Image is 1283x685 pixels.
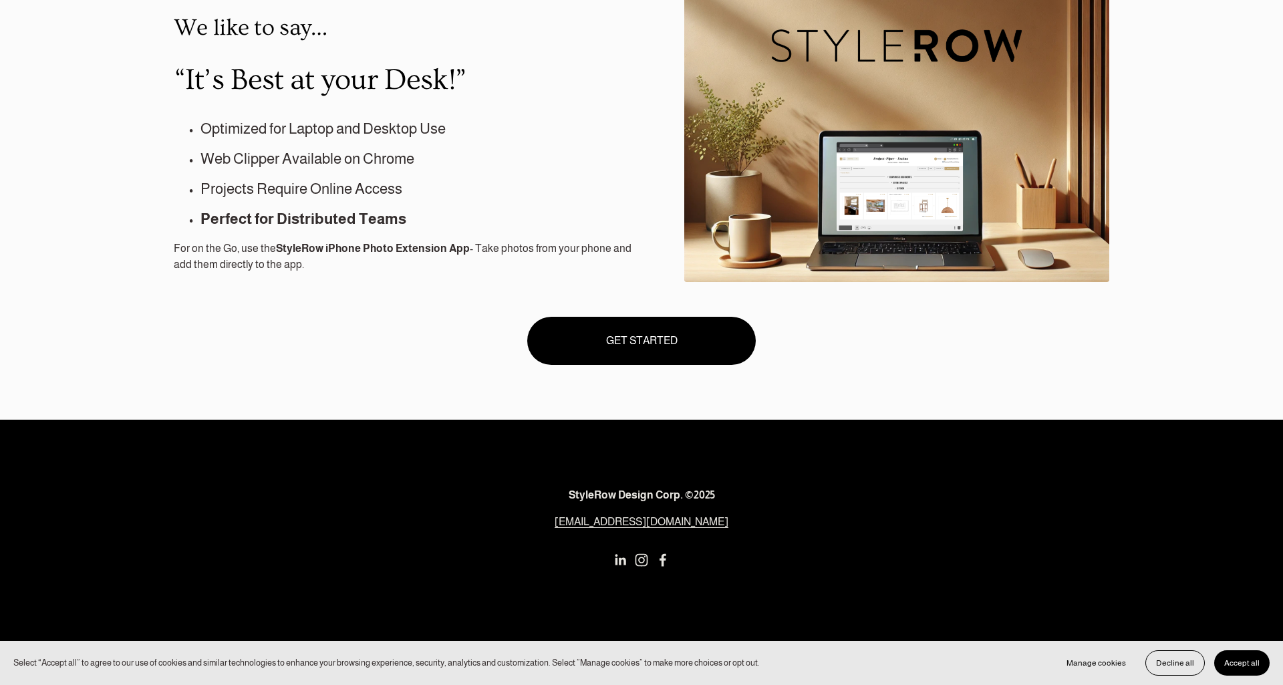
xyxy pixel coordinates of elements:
strong: Perfect for Distributed Teams [200,211,406,227]
button: Decline all [1145,650,1205,676]
span: Decline all [1156,658,1194,668]
p: Web Clipper Available on Chrome [200,148,637,170]
h2: “It’s Best at your Desk!” [174,63,637,97]
p: Optimized for Laptop and Desktop Use [200,118,637,140]
a: [EMAIL_ADDRESS][DOMAIN_NAME] [555,514,728,530]
h3: We like to say… [174,15,637,41]
a: Instagram [635,553,648,567]
button: Manage cookies [1056,650,1136,676]
a: Facebook [656,553,670,567]
p: For on the Go, use the - Take photos from your phone and add them directly to the app. [174,241,637,273]
button: Accept all [1214,650,1270,676]
p: Select “Accept all” to agree to our use of cookies and similar technologies to enhance your brows... [13,656,760,669]
span: Manage cookies [1066,658,1126,668]
strong: StyleRow Design Corp. ©2025 [569,489,715,501]
strong: StyleRow iPhone Photo Extension App [276,243,470,254]
p: Projects Require Online Access [200,178,637,200]
span: Accept all [1224,658,1260,668]
a: GET STARTED [527,317,756,364]
a: LinkedIn [613,553,627,567]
